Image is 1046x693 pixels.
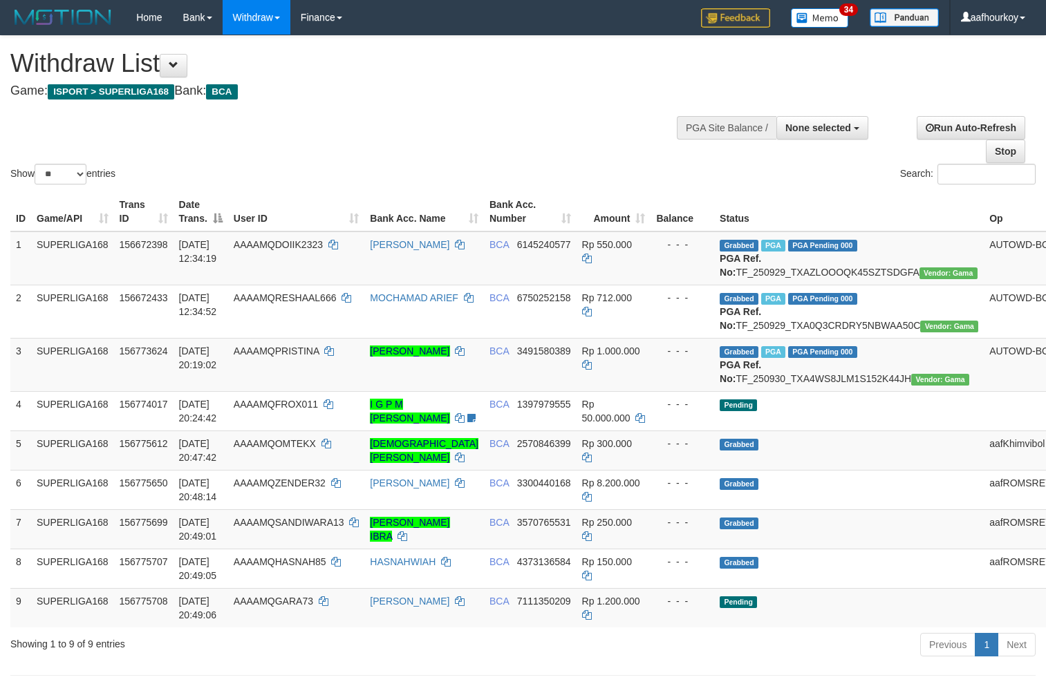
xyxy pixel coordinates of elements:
[656,437,709,450] div: - - -
[656,397,709,411] div: - - -
[179,292,217,317] span: [DATE] 12:34:52
[656,344,709,358] div: - - -
[234,399,318,410] span: AAAAMQFROX011
[785,122,851,133] span: None selected
[656,555,709,569] div: - - -
[582,239,632,250] span: Rp 550.000
[489,345,509,357] span: BCA
[582,477,640,488] span: Rp 8.200.000
[10,231,31,285] td: 1
[489,477,509,488] span: BCA
[206,84,237,99] span: BCA
[761,346,785,358] span: Marked by aafsoycanthlai
[517,596,571,607] span: Copy 7111350209 to clipboard
[791,8,849,28] img: Button%20Memo.svg
[234,345,319,357] span: AAAAMQPRISTINA
[517,477,571,488] span: Copy 3300440168 to clipboard
[975,633,998,656] a: 1
[234,596,313,607] span: AAAAMQGARA73
[370,556,436,567] a: HASNAHWIAH
[870,8,939,27] img: panduan.png
[917,116,1025,140] a: Run Auto-Refresh
[714,285,984,338] td: TF_250929_TXA0Q3CRDRY5NBWAA50C
[234,438,316,449] span: AAAAMQOMTEKX
[656,476,709,490] div: - - -
[720,399,757,411] span: Pending
[776,116,868,140] button: None selected
[489,556,509,567] span: BCA
[120,517,168,528] span: 156775699
[720,359,761,384] b: PGA Ref. No:
[370,399,449,424] a: I G P M [PERSON_NAME]
[31,470,114,509] td: SUPERLIGA168
[10,338,31,391] td: 3
[714,231,984,285] td: TF_250929_TXAZLOOOQK45SZTSDGFA
[179,239,217,264] span: [DATE] 12:34:19
[720,346,758,358] span: Grabbed
[370,477,449,488] a: [PERSON_NAME]
[10,7,115,28] img: MOTION_logo.png
[582,345,640,357] span: Rp 1.000.000
[998,633,1036,656] a: Next
[179,517,217,542] span: [DATE] 20:49:01
[31,391,114,430] td: SUPERLIGA168
[31,549,114,588] td: SUPERLIGA168
[10,588,31,627] td: 9
[179,556,217,581] span: [DATE] 20:49:05
[582,438,632,449] span: Rp 300.000
[656,238,709,251] div: - - -
[31,509,114,549] td: SUPERLIGA168
[761,240,785,251] span: Marked by aafsoycanthlai
[937,164,1036,184] input: Search:
[651,192,714,231] th: Balance
[120,399,168,410] span: 156774017
[489,517,509,528] span: BCA
[10,509,31,549] td: 7
[10,285,31,338] td: 2
[120,477,168,488] span: 156775650
[517,399,571,410] span: Copy 1397979555 to clipboard
[919,267,978,279] span: Vendor URL: https://trx31.1velocity.biz
[179,345,217,370] span: [DATE] 20:19:02
[370,292,458,303] a: MOCHAMAD ARIEF
[10,84,684,98] h4: Game: Bank:
[489,438,509,449] span: BCA
[31,192,114,231] th: Game/API: activate to sort column ascending
[920,321,978,332] span: Vendor URL: https://trx31.1velocity.biz
[582,399,631,424] span: Rp 50.000.000
[582,556,632,567] span: Rp 150.000
[720,293,758,305] span: Grabbed
[114,192,174,231] th: Trans ID: activate to sort column ascending
[582,292,632,303] span: Rp 712.000
[986,140,1025,163] a: Stop
[179,477,217,502] span: [DATE] 20:48:14
[656,515,709,529] div: - - -
[701,8,770,28] img: Feedback.jpg
[788,240,857,251] span: PGA Pending
[577,192,651,231] th: Amount: activate to sort column ascending
[10,470,31,509] td: 6
[517,438,571,449] span: Copy 2570846399 to clipboard
[179,438,217,463] span: [DATE] 20:47:42
[677,116,776,140] div: PGA Site Balance /
[31,285,114,338] td: SUPERLIGA168
[720,478,758,490] span: Grabbed
[10,430,31,470] td: 5
[10,192,31,231] th: ID
[10,549,31,588] td: 8
[489,399,509,410] span: BCA
[35,164,86,184] select: Showentries
[900,164,1036,184] label: Search:
[10,391,31,430] td: 4
[31,588,114,627] td: SUPERLIGA168
[517,239,571,250] span: Copy 6145240577 to clipboard
[120,239,168,250] span: 156672398
[582,596,640,607] span: Rp 1.200.000
[484,192,577,231] th: Bank Acc. Number: activate to sort column ascending
[10,50,684,77] h1: Withdraw List
[10,632,425,651] div: Showing 1 to 9 of 9 entries
[720,240,758,251] span: Grabbed
[234,517,344,528] span: AAAAMQSANDIWARA13
[228,192,365,231] th: User ID: activate to sort column ascending
[120,345,168,357] span: 156773624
